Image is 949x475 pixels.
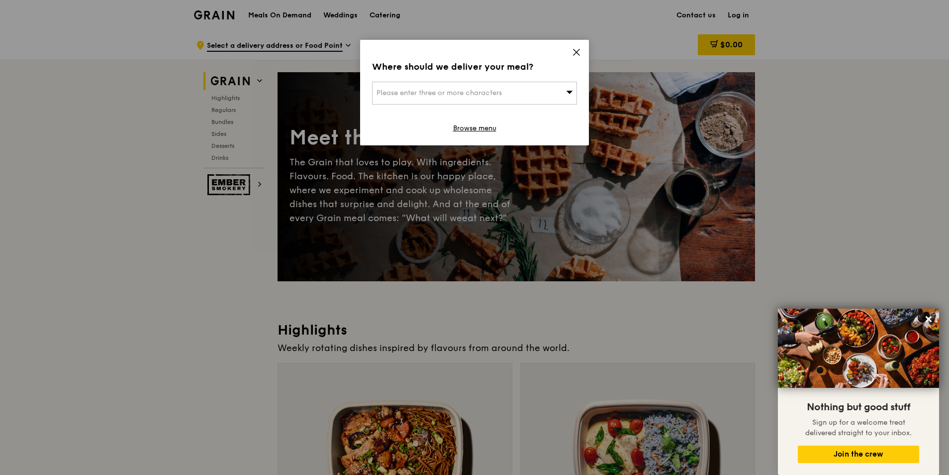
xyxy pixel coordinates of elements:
button: Close [921,311,937,327]
span: Sign up for a welcome treat delivered straight to your inbox. [805,418,912,437]
button: Join the crew [798,446,919,463]
img: DSC07876-Edit02-Large.jpeg [778,309,939,388]
span: Nothing but good stuff [807,401,910,413]
a: Browse menu [453,123,496,133]
span: Please enter three or more characters [377,89,502,97]
div: Where should we deliver your meal? [372,60,577,74]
